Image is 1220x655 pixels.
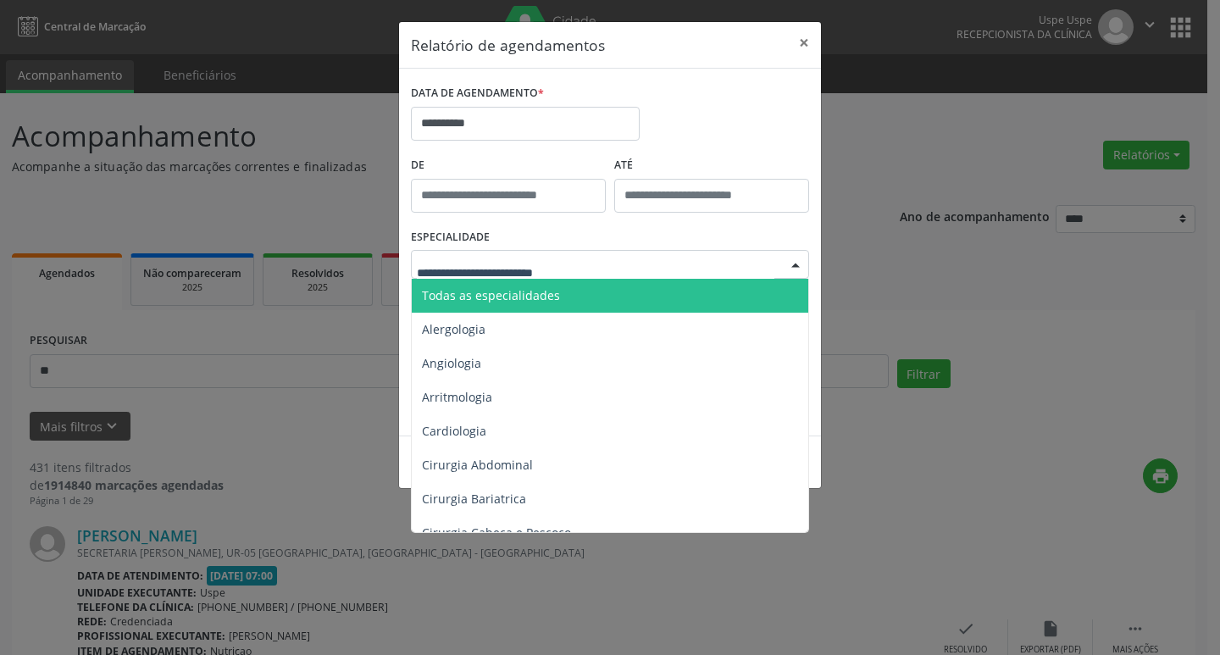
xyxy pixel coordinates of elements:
span: Cardiologia [422,423,486,439]
label: ESPECIALIDADE [411,225,490,251]
label: ATÉ [614,153,809,179]
span: Cirurgia Abdominal [422,457,533,473]
label: De [411,153,606,179]
span: Cirurgia Bariatrica [422,491,526,507]
label: DATA DE AGENDAMENTO [411,80,544,107]
h5: Relatório de agendamentos [411,34,605,56]
span: Todas as especialidades [422,287,560,303]
button: Close [787,22,821,64]
span: Angiologia [422,355,481,371]
span: Alergologia [422,321,485,337]
span: Cirurgia Cabeça e Pescoço [422,525,571,541]
span: Arritmologia [422,389,492,405]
